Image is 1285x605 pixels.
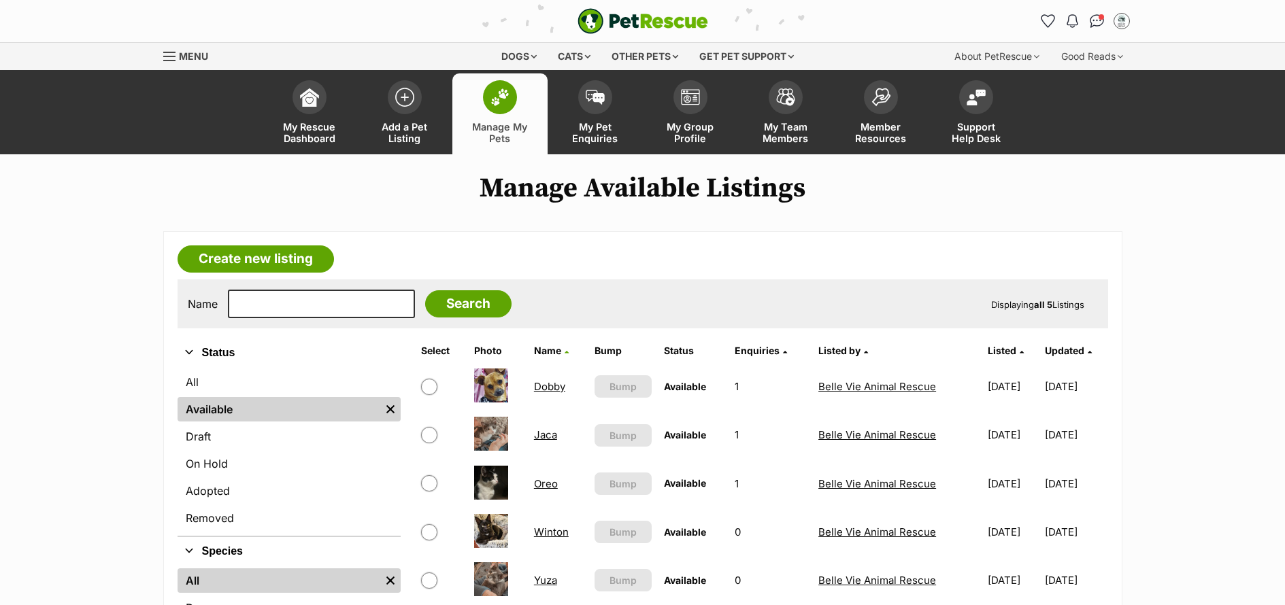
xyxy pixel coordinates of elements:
span: Bump [610,379,637,394]
div: Status [178,367,401,536]
a: Jaca [534,428,557,441]
a: My Pet Enquiries [548,73,643,154]
img: team-members-icon-5396bd8760b3fe7c0b43da4ab00e1e3bb1a5d9ba89233759b79545d2d3fc5d0d.svg [776,88,795,106]
button: Status [178,344,401,362]
td: 1 [729,460,812,507]
a: Dobby [534,380,565,393]
a: PetRescue [578,8,708,34]
span: Add a Pet Listing [374,121,435,144]
a: Listed [988,345,1024,356]
img: help-desk-icon-fdf02630f3aa405de69fd3d07c3f3aa587a6932b1a1747fa1d2bba05be0121f9.svg [967,89,986,105]
td: 0 [729,508,812,555]
a: Belle Vie Animal Rescue [818,525,936,538]
a: Draft [178,424,401,449]
td: 0 [729,557,812,604]
span: translation missing: en.admin.listings.index.attributes.enquiries [735,345,780,356]
a: Removed [178,506,401,530]
a: All [178,568,380,593]
span: Name [534,345,561,356]
button: Bump [595,569,651,591]
a: All [178,370,401,394]
div: About PetRescue [945,43,1049,70]
a: My Group Profile [643,73,738,154]
div: Other pets [602,43,688,70]
label: Name [188,298,218,310]
a: Updated [1045,345,1092,356]
img: Belle Vie Animal Rescue profile pic [1115,14,1129,28]
td: 1 [729,411,812,458]
span: My Pet Enquiries [565,121,626,144]
a: Available [178,397,380,421]
th: Bump [589,340,656,362]
td: [DATE] [1045,363,1106,410]
span: Updated [1045,345,1084,356]
a: Enquiries [735,345,787,356]
a: Belle Vie Animal Rescue [818,477,936,490]
span: Available [664,381,706,392]
span: Listed by [818,345,861,356]
td: [DATE] [982,411,1044,458]
span: Bump [610,573,637,587]
button: Notifications [1062,10,1084,32]
a: Belle Vie Animal Rescue [818,574,936,587]
a: Belle Vie Animal Rescue [818,380,936,393]
th: Status [658,340,728,362]
button: Bump [595,424,651,447]
a: Support Help Desk [929,73,1024,154]
a: Menu [163,43,218,67]
button: Bump [595,521,651,543]
strong: all 5 [1034,299,1052,310]
span: My Team Members [755,121,816,144]
button: Bump [595,472,651,495]
td: [DATE] [982,460,1044,507]
td: [DATE] [982,363,1044,410]
span: Available [664,429,706,440]
button: Bump [595,375,651,398]
span: My Group Profile [660,121,721,144]
a: Name [534,345,569,356]
span: Bump [610,525,637,539]
a: Add a Pet Listing [357,73,452,154]
td: [DATE] [1045,411,1106,458]
span: Member Resources [850,121,912,144]
a: Belle Vie Animal Rescue [818,428,936,441]
img: notifications-46538b983faf8c2785f20acdc204bb7945ddae34d4c08c2a6579f10ce5e182be.svg [1067,14,1078,28]
a: Favourites [1037,10,1059,32]
a: Create new listing [178,245,334,273]
td: [DATE] [982,508,1044,555]
div: Get pet support [690,43,803,70]
img: member-resources-icon-8e73f808a243e03378d46382f2149f9095a855e16c252ad45f914b54edf8863c.svg [871,88,890,106]
div: Good Reads [1052,43,1133,70]
img: chat-41dd97257d64d25036548639549fe6c8038ab92f7586957e7f3b1b290dea8141.svg [1090,14,1104,28]
a: Listed by [818,345,868,356]
span: My Rescue Dashboard [279,121,340,144]
a: Member Resources [833,73,929,154]
a: Winton [534,525,569,538]
span: Bump [610,428,637,443]
div: Dogs [492,43,546,70]
span: Available [664,574,706,586]
td: [DATE] [1045,557,1106,604]
a: My Rescue Dashboard [262,73,357,154]
a: Oreo [534,477,558,490]
span: Manage My Pets [469,121,531,144]
img: logo-e224e6f780fb5917bec1dbf3a21bbac754714ae5b6737aabdf751b685950b380.svg [578,8,708,34]
a: Yuza [534,574,557,587]
th: Photo [469,340,527,362]
button: My account [1111,10,1133,32]
td: [DATE] [982,557,1044,604]
a: Conversations [1086,10,1108,32]
button: Species [178,542,401,560]
td: 1 [729,363,812,410]
span: Listed [988,345,1016,356]
span: Bump [610,477,637,491]
th: Select [416,340,467,362]
img: group-profile-icon-3fa3cf56718a62981997c0bc7e787c4b2cf8bcc04b72c1350f741eb67cf2f40e.svg [681,89,700,105]
img: pet-enquiries-icon-7e3ad2cf08bfb03b45e93fb7055b45f3efa6380592205ae92323e6603595dc1f.svg [586,90,605,105]
span: Available [664,526,706,538]
input: Search [425,290,512,317]
span: Displaying Listings [991,299,1084,310]
a: On Hold [178,451,401,476]
a: My Team Members [738,73,833,154]
img: dashboard-icon-eb2f2d2d3e046f16d808141f083e7271f6b2e854fb5c12c21221c1fb7104beca.svg [300,88,319,107]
